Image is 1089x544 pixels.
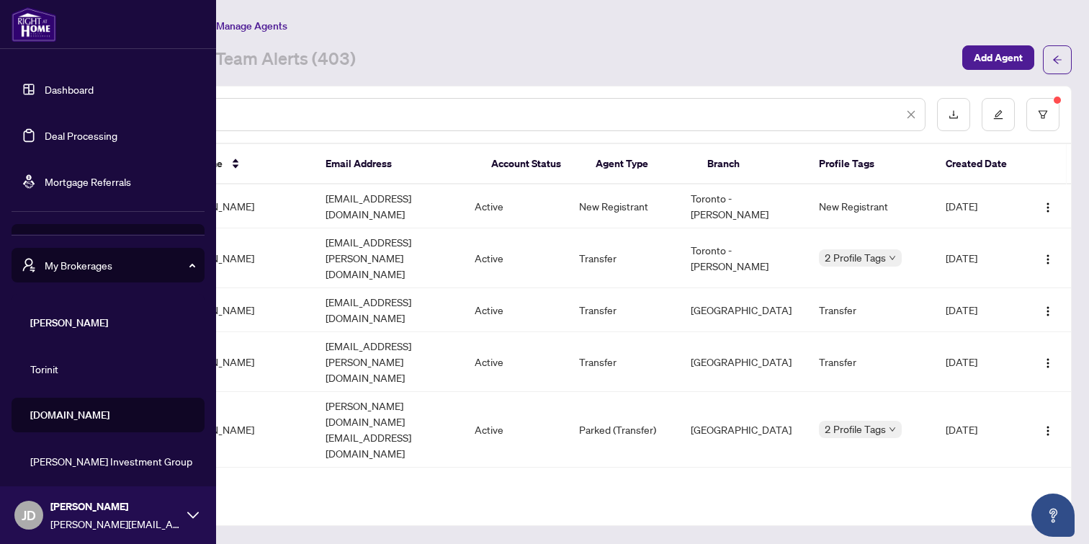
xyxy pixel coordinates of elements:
[1036,195,1059,218] button: Logo
[949,110,959,120] span: download
[165,228,314,288] td: [PERSON_NAME]
[1042,306,1054,317] img: Logo
[165,392,314,468] td: [PERSON_NAME]
[568,288,679,332] td: Transfer
[30,315,194,331] span: [PERSON_NAME]
[962,45,1034,70] button: Add Agent
[45,83,94,96] a: Dashboard
[679,228,807,288] td: Toronto - [PERSON_NAME]
[22,505,36,525] span: JD
[45,129,117,142] a: Deal Processing
[165,184,314,228] td: [PERSON_NAME]
[314,332,463,392] td: [EMAIL_ADDRESS][PERSON_NAME][DOMAIN_NAME]
[679,392,807,468] td: [GEOGRAPHIC_DATA]
[1026,98,1059,131] button: filter
[679,332,807,392] td: [GEOGRAPHIC_DATA]
[45,233,194,249] span: Brokerage Management
[45,257,194,273] span: My Brokerages
[889,254,896,262] span: down
[982,98,1015,131] button: edit
[463,392,568,468] td: Active
[165,288,314,332] td: [PERSON_NAME]
[22,258,36,272] span: user-switch
[679,184,807,228] td: Toronto - [PERSON_NAME]
[825,249,886,266] span: 2 Profile Tags
[568,184,679,228] td: New Registrant
[314,144,480,184] th: Email Address
[1042,357,1054,369] img: Logo
[45,175,131,188] a: Mortgage Referrals
[314,228,463,288] td: [EMAIL_ADDRESS][PERSON_NAME][DOMAIN_NAME]
[568,332,679,392] td: Transfer
[165,144,314,184] th: Full Name
[215,47,356,73] a: Team Alerts (403)
[807,288,934,332] td: Transfer
[314,288,463,332] td: [EMAIL_ADDRESS][DOMAIN_NAME]
[463,228,568,288] td: Active
[1038,110,1048,120] span: filter
[906,110,916,120] span: close
[12,7,56,42] img: logo
[1036,418,1059,441] button: Logo
[314,184,463,228] td: [EMAIL_ADDRESS][DOMAIN_NAME]
[937,98,970,131] button: download
[934,392,1023,468] td: [DATE]
[934,288,1023,332] td: [DATE]
[934,228,1023,288] td: [DATE]
[807,144,934,184] th: Profile Tags
[1052,55,1062,65] span: arrow-left
[934,332,1023,392] td: [DATE]
[1036,298,1059,321] button: Logo
[807,184,934,228] td: New Registrant
[165,332,314,392] td: [PERSON_NAME]
[584,144,696,184] th: Agent Type
[993,110,1003,120] span: edit
[216,19,287,32] span: Manage Agents
[30,361,194,377] span: Torinit
[679,288,807,332] td: [GEOGRAPHIC_DATA]
[1042,202,1054,213] img: Logo
[30,407,194,423] span: [DOMAIN_NAME]
[1042,425,1054,437] img: Logo
[1042,254,1054,265] img: Logo
[480,144,584,184] th: Account Status
[1036,246,1059,269] button: Logo
[30,453,194,469] span: [PERSON_NAME] Investment Group
[934,184,1023,228] td: [DATE]
[974,46,1023,69] span: Add Agent
[568,392,679,468] td: Parked (Transfer)
[934,144,1023,184] th: Created Date
[825,421,886,437] span: 2 Profile Tags
[1036,350,1059,373] button: Logo
[50,516,180,532] span: [PERSON_NAME][EMAIL_ADDRESS][PERSON_NAME][DOMAIN_NAME]
[463,288,568,332] td: Active
[463,332,568,392] td: Active
[1031,494,1075,537] button: Open asap
[568,228,679,288] td: Transfer
[696,144,807,184] th: Branch
[314,392,463,468] td: [PERSON_NAME][DOMAIN_NAME][EMAIL_ADDRESS][DOMAIN_NAME]
[463,184,568,228] td: Active
[50,499,180,514] span: [PERSON_NAME]
[807,332,934,392] td: Transfer
[889,426,896,433] span: down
